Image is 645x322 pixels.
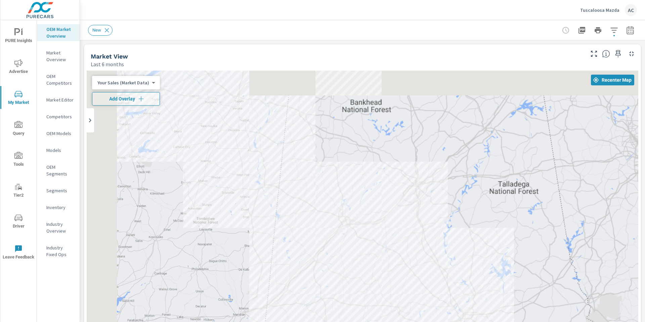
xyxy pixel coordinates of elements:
[37,24,80,41] div: OEM Market Overview
[594,77,632,83] span: Recenter Map
[625,4,637,16] div: AC
[46,113,74,120] p: Competitors
[2,214,35,230] span: Driver
[46,204,74,211] p: Inventory
[37,128,80,138] div: OEM Models
[46,244,74,258] p: Industry Fixed Ops
[37,71,80,88] div: OEM Competitors
[92,92,160,106] button: Add Overlay
[46,49,74,63] p: Market Overview
[575,24,589,37] button: "Export Report to PDF"
[46,73,74,86] p: OEM Competitors
[602,50,610,58] span: Find the biggest opportunities in your market for your inventory. Understand by postal code where...
[37,186,80,196] div: Segments
[626,48,637,59] button: Minimize Widget
[46,187,74,194] p: Segments
[46,130,74,137] p: OEM Models
[37,112,80,122] div: Competitors
[0,20,37,268] div: nav menu
[37,145,80,155] div: Models
[2,90,35,107] span: My Market
[46,96,74,103] p: Market Editor
[2,183,35,199] span: Tier2
[613,48,623,59] span: Save this to your personalized report
[2,59,35,76] span: Advertise
[92,80,155,86] div: Your Sales (Market Data)
[2,245,35,261] span: Leave Feedback
[37,48,80,65] div: Market Overview
[37,162,80,179] div: OEM Segments
[46,147,74,154] p: Models
[46,26,74,39] p: OEM Market Overview
[46,164,74,177] p: OEM Segments
[91,60,124,68] p: Last 6 months
[97,80,149,86] p: Your Sales (Market Data)
[591,75,634,85] button: Recenter Map
[2,152,35,168] span: Tools
[37,202,80,212] div: Inventory
[2,121,35,137] span: Query
[88,28,105,33] span: New
[95,95,157,102] span: Add Overlay
[37,219,80,236] div: Industry Overview
[46,221,74,234] p: Industry Overview
[37,95,80,105] div: Market Editor
[37,243,80,259] div: Industry Fixed Ops
[589,48,599,59] button: Make Fullscreen
[2,28,35,45] span: PURE Insights
[623,24,637,37] button: Select Date Range
[91,53,128,60] h5: Market View
[607,24,621,37] button: Apply Filters
[580,7,619,13] p: Tuscaloosa Mazda
[88,25,113,36] div: New
[591,24,605,37] button: Print Report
